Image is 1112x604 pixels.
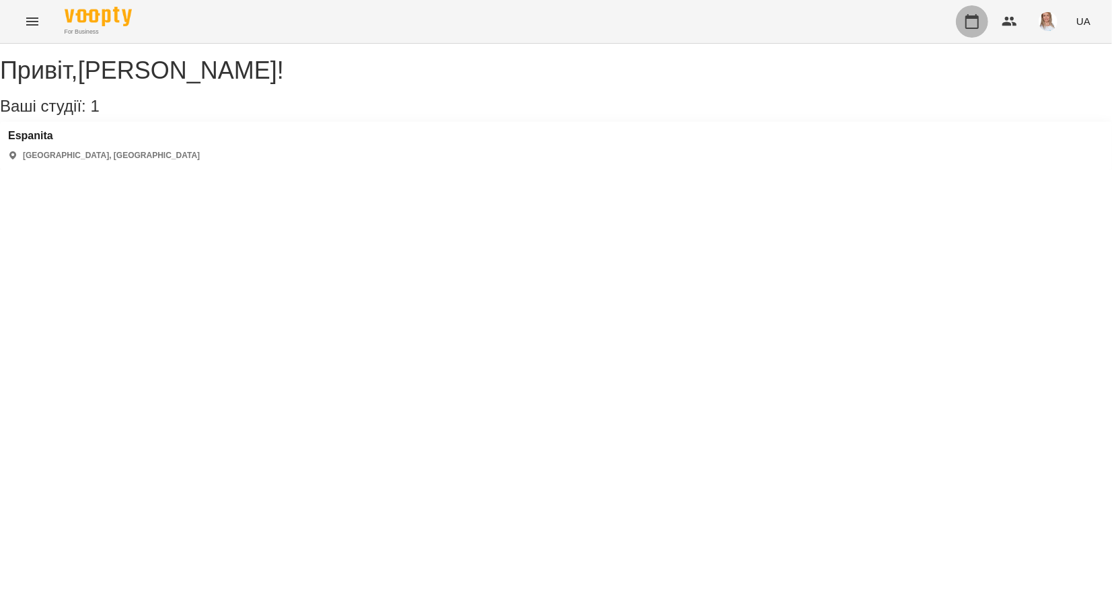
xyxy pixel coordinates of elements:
[1076,14,1090,28] span: UA
[65,7,132,26] img: Voopty Logo
[23,150,200,161] p: [GEOGRAPHIC_DATA], [GEOGRAPHIC_DATA]
[1071,9,1096,34] button: UA
[16,5,48,38] button: Menu
[1039,12,1058,31] img: a3864db21cf396e54496f7cceedc0ca3.jpg
[8,130,200,142] a: Espanita
[90,97,99,115] span: 1
[65,28,132,36] span: For Business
